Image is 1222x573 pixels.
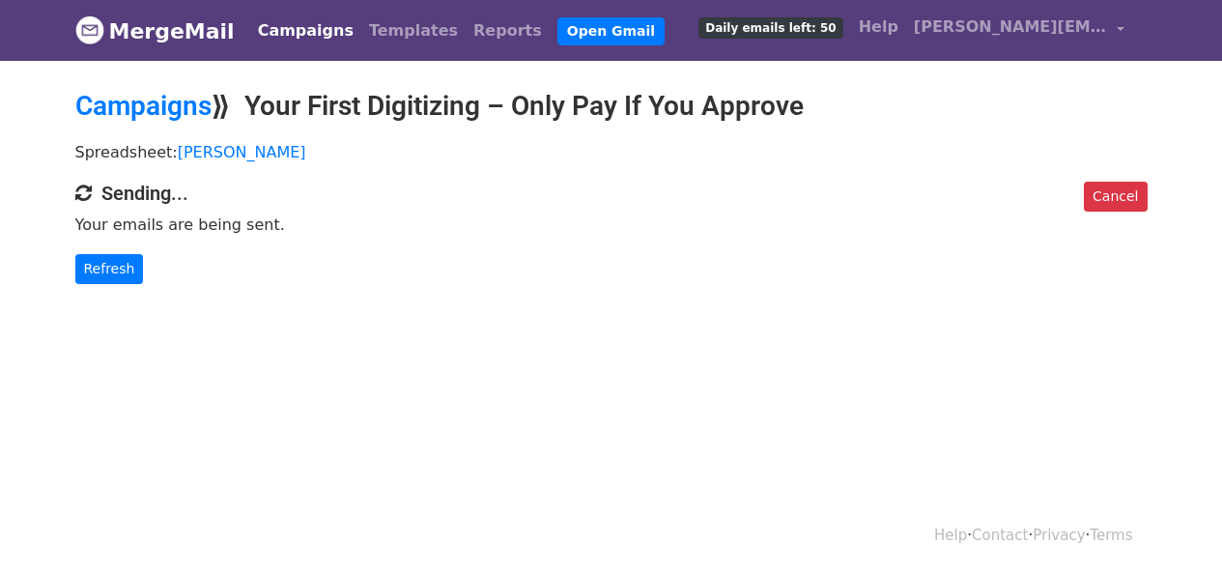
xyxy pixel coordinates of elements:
[75,182,1148,205] h4: Sending...
[906,8,1132,53] a: [PERSON_NAME][EMAIL_ADDRESS][DOMAIN_NAME]
[914,15,1107,39] span: [PERSON_NAME][EMAIL_ADDRESS][DOMAIN_NAME]
[698,17,842,39] span: Daily emails left: 50
[691,8,850,46] a: Daily emails left: 50
[1084,182,1147,212] a: Cancel
[557,17,665,45] a: Open Gmail
[75,254,144,284] a: Refresh
[361,12,466,50] a: Templates
[75,11,235,51] a: MergeMail
[466,12,550,50] a: Reports
[178,143,306,161] a: [PERSON_NAME]
[934,527,967,544] a: Help
[75,142,1148,162] p: Spreadsheet:
[75,15,104,44] img: MergeMail logo
[75,90,1148,123] h2: ⟫ Your First Digitizing – Only Pay If You Approve
[972,527,1028,544] a: Contact
[1033,527,1085,544] a: Privacy
[851,8,906,46] a: Help
[75,215,1148,235] p: Your emails are being sent.
[1090,527,1132,544] a: Terms
[75,90,212,122] a: Campaigns
[250,12,361,50] a: Campaigns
